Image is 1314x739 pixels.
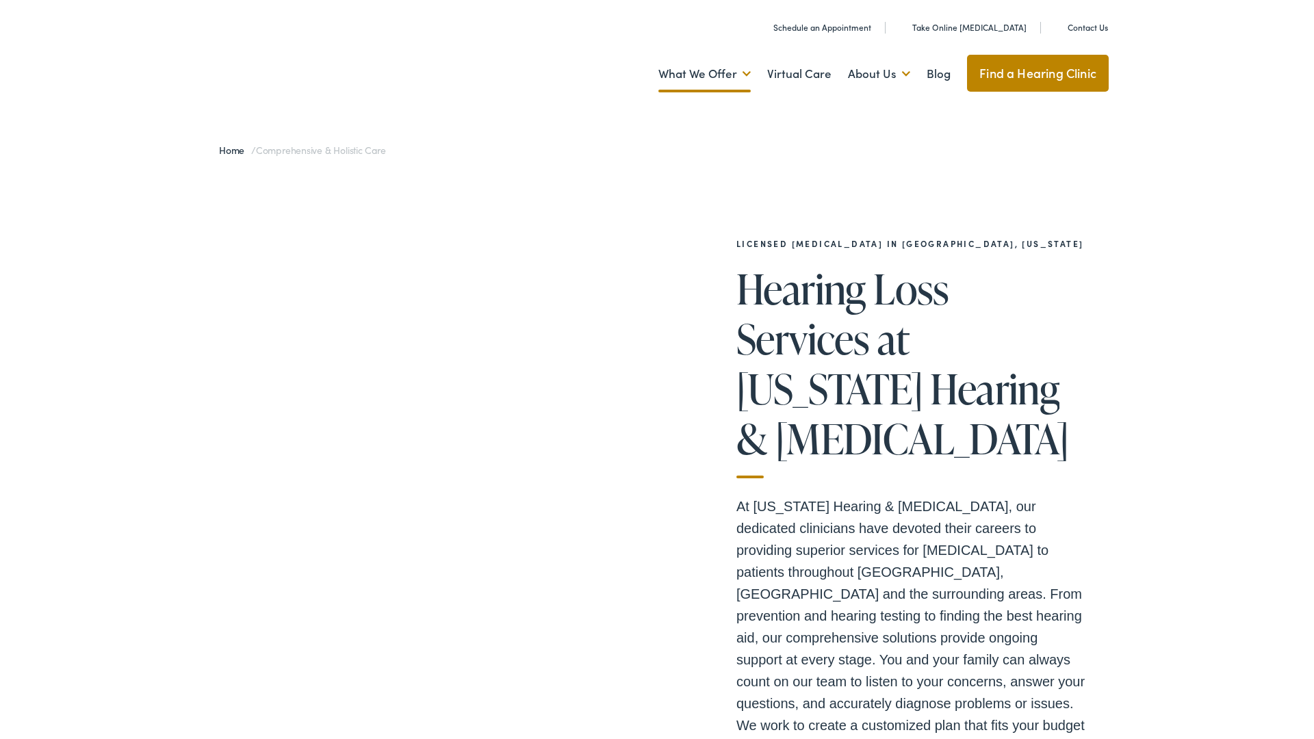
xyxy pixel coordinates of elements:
span: & [736,416,767,461]
a: Find a Hearing Clinic [967,55,1109,92]
a: Contact Us [1053,21,1108,33]
span: at [877,316,910,361]
img: Headphones icone to schedule online hearing test in Cincinnati, OH [897,21,907,34]
a: Blog [927,49,951,99]
span: Hearing [930,366,1059,411]
img: Mail icon representing email contact with Ohio Hearing in Cincinnati, OH [1053,21,1062,34]
a: Take Online [MEDICAL_DATA] [897,21,1027,33]
span: [US_STATE] [736,366,923,411]
a: Schedule an Appointment [758,21,871,33]
span: Comprehensive & Holistic Care [256,143,386,157]
span: / [219,143,386,157]
a: Home [219,143,251,157]
span: Services [736,316,869,361]
h2: Licensed [MEDICAL_DATA] in [GEOGRAPHIC_DATA], [US_STATE] [736,239,1085,248]
span: Hearing [736,266,866,311]
img: Calendar Icon to schedule a hearing appointment in Cincinnati, OH [758,21,768,34]
a: What We Offer [658,49,751,99]
span: [MEDICAL_DATA] [775,416,1069,461]
a: Virtual Care [767,49,832,99]
a: About Us [848,49,910,99]
span: Loss [873,266,949,311]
